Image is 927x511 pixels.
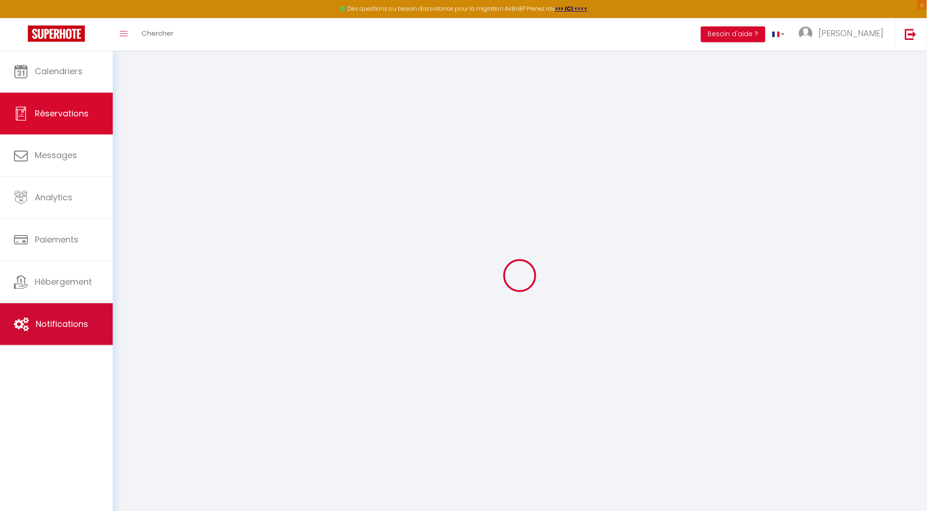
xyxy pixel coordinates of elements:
[35,149,77,161] span: Messages
[819,27,884,39] span: [PERSON_NAME]
[701,26,766,42] button: Besoin d'aide ?
[35,234,78,245] span: Paiements
[36,318,88,330] span: Notifications
[135,18,180,51] a: Chercher
[35,65,83,77] span: Calendriers
[555,5,588,13] a: >>> ICI <<<<
[35,192,72,203] span: Analytics
[35,276,92,287] span: Hébergement
[35,108,89,119] span: Réservations
[799,26,813,40] img: ...
[28,26,85,42] img: Super Booking
[142,28,174,38] span: Chercher
[792,18,895,51] a: ... [PERSON_NAME]
[905,28,917,40] img: logout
